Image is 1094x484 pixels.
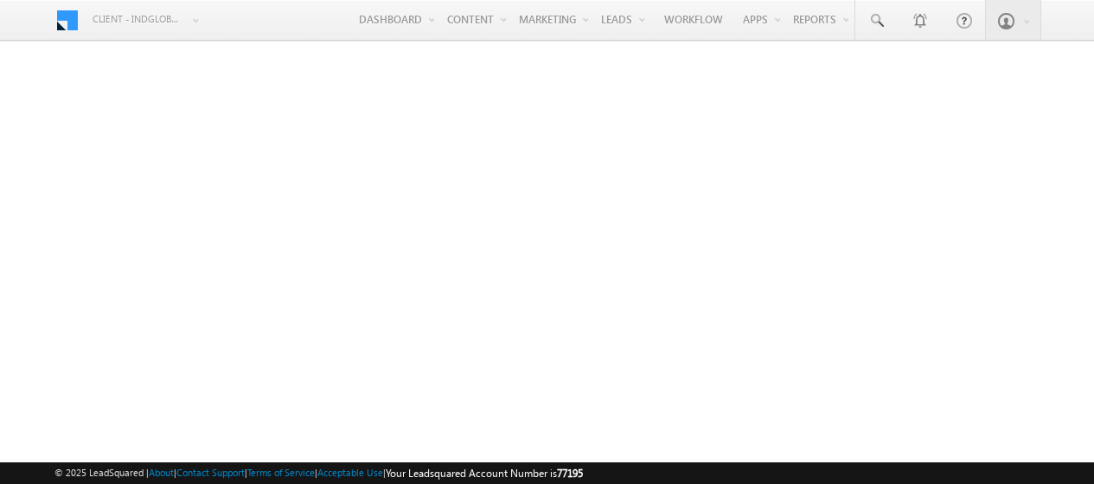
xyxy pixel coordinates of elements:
[386,467,583,480] span: Your Leadsquared Account Number is
[247,467,315,478] a: Terms of Service
[317,467,383,478] a: Acceptable Use
[557,467,583,480] span: 77195
[93,10,183,28] span: Client - indglobal2 (77195)
[149,467,174,478] a: About
[176,467,245,478] a: Contact Support
[54,465,583,481] span: © 2025 LeadSquared | | | | |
